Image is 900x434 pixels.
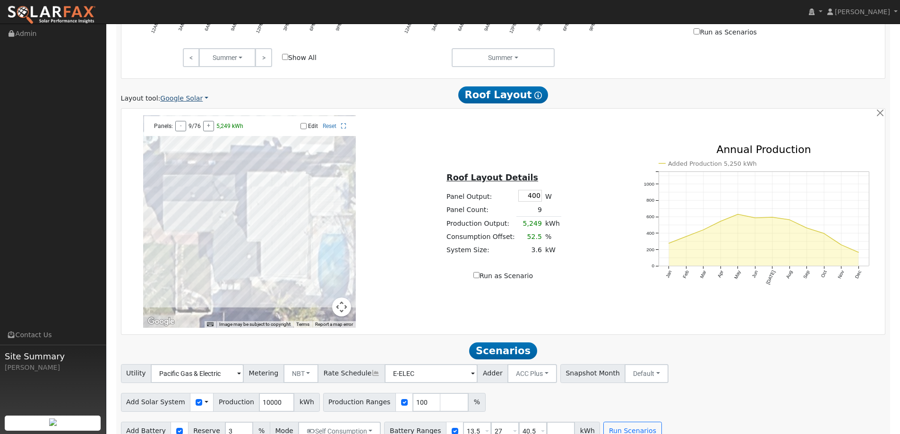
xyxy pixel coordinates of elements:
text: 6PM [562,21,570,32]
a: Report a map error [315,322,353,327]
a: Full Screen [341,123,346,129]
span: Roof Layout [458,86,549,103]
button: - [175,121,186,131]
button: Keyboard shortcuts [207,321,214,328]
span: Add Solar System [121,393,191,412]
circle: onclick="" [684,235,688,238]
text: 9PM [588,21,597,32]
td: 9 [516,203,543,217]
u: Roof Layout Details [446,173,538,182]
span: Rate Schedule [318,364,385,383]
text: Added Production 5,250 kWh [668,160,757,167]
text: 12AM [150,21,160,34]
img: SolarFax [7,5,96,25]
text: Annual Production [716,144,811,155]
span: Adder [477,364,508,383]
text: [DATE] [765,270,776,285]
button: ACC Plus [507,364,557,383]
td: Consumption Offset: [445,230,517,244]
circle: onclick="" [771,215,774,219]
a: Open this area in Google Maps (opens a new window) [146,315,177,328]
span: 5,249 kWh [216,123,243,129]
text: 9PM [334,21,343,32]
text: 6AM [457,21,465,32]
button: Map camera controls [332,298,351,316]
text: 6AM [203,21,212,32]
text: 1000 [644,181,655,187]
td: 5,249 [516,217,543,230]
button: Default [625,364,669,383]
text: Nov [837,270,845,280]
td: Production Output: [445,217,517,230]
circle: onclick="" [822,232,826,236]
td: 3.6 [516,244,543,257]
input: Run as Scenario [473,272,480,278]
text: Aug [785,270,793,280]
text: 3AM [430,21,439,32]
div: [PERSON_NAME] [5,363,101,373]
text: 200 [646,247,654,252]
text: 9AM [483,21,491,32]
a: Terms (opens in new tab) [296,322,309,327]
span: Site Summary [5,350,101,363]
circle: onclick="" [736,213,740,216]
button: Summer [199,48,256,67]
text: Jan [665,270,673,279]
a: Reset [323,123,336,129]
label: Run as Scenario [473,271,533,281]
span: % [468,393,485,412]
text: 400 [646,230,654,236]
text: Jun [751,270,759,279]
circle: onclick="" [719,220,722,223]
td: kWh [543,217,561,230]
button: + [203,121,214,131]
td: Panel Output: [445,188,517,203]
i: Show Help [534,92,542,99]
span: Panels: [154,123,173,129]
td: W [543,188,561,203]
circle: onclick="" [857,251,860,255]
input: Select a Utility [151,364,244,383]
text: 0 [651,264,654,269]
text: 6PM [309,21,317,32]
span: [PERSON_NAME] [835,8,890,16]
span: 9/76 [189,123,201,129]
text: Feb [682,270,690,280]
input: Show All [282,54,288,60]
text: 3PM [282,21,291,32]
text: 12PM [255,21,265,34]
text: Oct [820,270,828,279]
span: Metering [243,364,284,383]
td: % [543,230,561,244]
td: System Size: [445,244,517,257]
span: Image may be subject to copyright [219,322,291,327]
circle: onclick="" [702,228,705,232]
label: Run as Scenarios [694,27,756,37]
circle: onclick="" [753,216,757,220]
img: Google [146,315,177,328]
span: kWh [294,393,319,412]
span: Scenarios [469,342,537,359]
span: Snapshot Month [560,364,626,383]
text: Mar [699,269,707,279]
text: Dec [854,270,862,280]
text: 3PM [536,21,544,32]
a: > [255,48,272,67]
td: kW [543,244,561,257]
label: Edit [308,123,318,129]
text: May [733,270,742,280]
text: 800 [646,198,654,203]
button: NBT [283,364,319,383]
text: 600 [646,214,654,219]
circle: onclick="" [805,226,809,230]
circle: onclick="" [840,243,843,247]
td: Panel Count: [445,203,517,217]
td: 52.5 [516,230,543,244]
span: Production [213,393,259,412]
span: Production Ranges [323,393,396,412]
text: 12AM [403,21,413,34]
circle: onclick="" [667,241,671,245]
span: Layout tool: [121,94,161,102]
text: Sep [802,270,811,280]
text: Apr [717,269,725,278]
